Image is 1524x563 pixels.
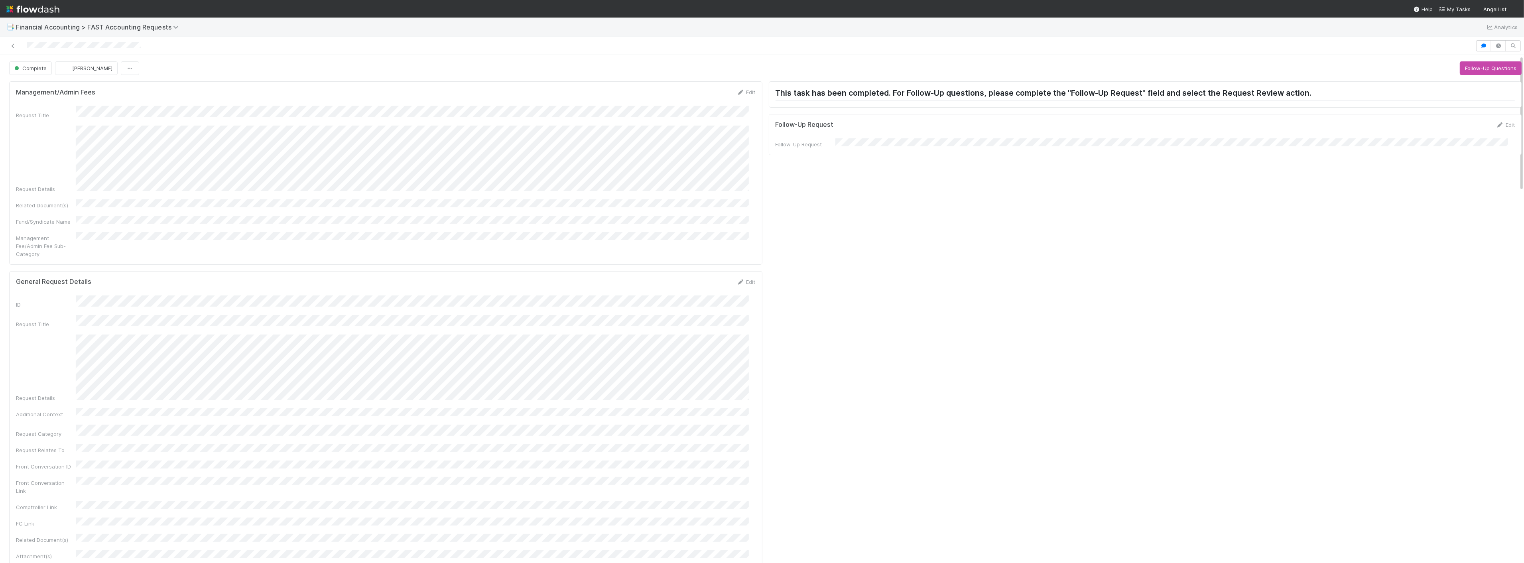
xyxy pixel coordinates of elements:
[776,121,834,129] h5: Follow-Up Request
[55,61,118,75] button: [PERSON_NAME]
[16,234,76,258] div: Management Fee/Admin Fee Sub-Category
[776,88,1515,100] h2: This task has been completed. For Follow-Up questions, please complete the "Follow-Up Request" fi...
[1496,122,1515,128] a: Edit
[16,111,76,119] div: Request Title
[1483,6,1506,12] span: AngelList
[16,430,76,438] div: Request Category
[16,410,76,418] div: Additional Context
[16,536,76,544] div: Related Document(s)
[72,65,112,71] span: [PERSON_NAME]
[1460,61,1522,75] button: Follow-Up Questions
[16,278,91,286] h5: General Request Details
[16,301,76,309] div: ID
[16,201,76,209] div: Related Document(s)
[16,185,76,193] div: Request Details
[16,552,76,560] div: Attachment(s)
[1486,22,1518,32] a: Analytics
[9,61,52,75] button: Complete
[16,89,95,96] h5: Management/Admin Fees
[16,520,76,528] div: FC Link
[16,23,183,31] span: Financial Accounting > FAST Accounting Requests
[1510,6,1518,14] img: avatar_8d06466b-a936-4205-8f52-b0cc03e2a179.png
[16,463,76,470] div: Front Conversation ID
[776,140,835,148] div: Follow-Up Request
[737,89,756,95] a: Edit
[16,320,76,328] div: Request Title
[16,479,76,495] div: Front Conversation Link
[1439,6,1471,12] span: My Tasks
[1439,5,1471,13] a: My Tasks
[16,446,76,454] div: Request Relates To
[16,503,76,511] div: Comptroller Link
[1414,5,1433,13] div: Help
[62,64,70,72] img: avatar_8d06466b-a936-4205-8f52-b0cc03e2a179.png
[16,218,76,226] div: Fund/Syndicate Name
[6,2,59,16] img: logo-inverted-e16ddd16eac7371096b0.svg
[737,279,756,285] a: Edit
[13,65,47,71] span: Complete
[6,24,14,30] span: 📑
[16,394,76,402] div: Request Details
